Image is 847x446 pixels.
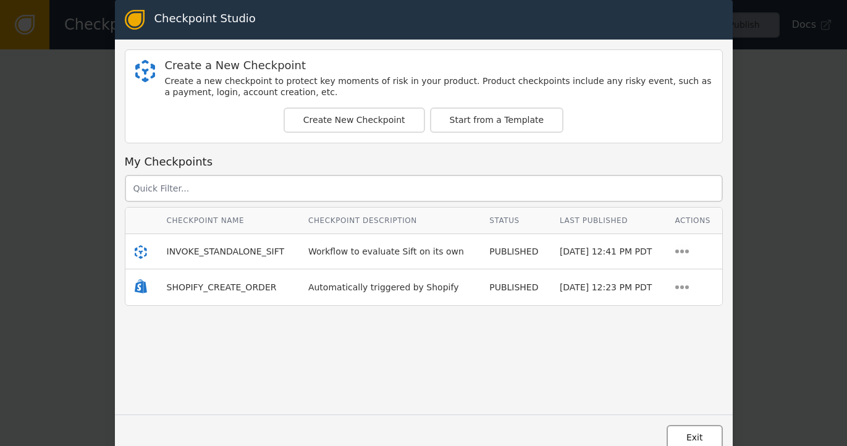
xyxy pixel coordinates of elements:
button: Create New Checkpoint [284,107,425,133]
div: Create a new checkpoint to protect key moments of risk in your product. Product checkpoints inclu... [165,76,712,98]
th: Actions [665,208,722,234]
div: My Checkpoints [125,153,723,170]
div: Checkpoint Studio [154,10,256,30]
th: Checkpoint Description [299,208,480,234]
input: Quick Filter... [125,175,723,202]
span: Automatically triggered by Shopify [308,282,459,292]
div: [DATE] 12:41 PM PDT [560,245,657,258]
th: Checkpoint Name [158,208,299,234]
span: INVOKE_STANDALONE_SIFT [167,246,285,256]
span: SHOPIFY_CREATE_ORDER [167,282,277,292]
div: [DATE] 12:23 PM PDT [560,281,657,294]
th: Status [480,208,550,234]
span: Workflow to evaluate Sift on its own [308,246,464,256]
div: PUBLISHED [489,245,541,258]
div: PUBLISHED [489,281,541,294]
button: Start from a Template [430,107,564,133]
th: Last Published [550,208,666,234]
div: Create a New Checkpoint [165,60,712,71]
